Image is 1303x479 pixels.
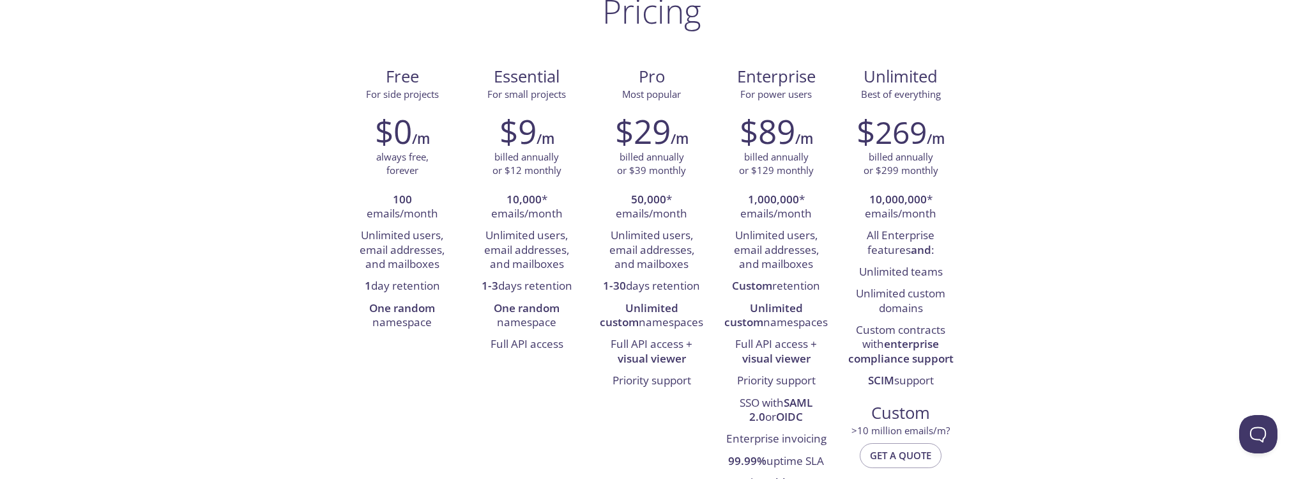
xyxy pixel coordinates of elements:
strong: 1,000,000 [748,192,799,207]
strong: 1-30 [603,278,626,293]
strong: Unlimited custom [724,301,803,329]
strong: enterprise compliance support [848,336,954,365]
li: Unlimited users, email addresses, and mailboxes [474,225,579,276]
strong: SCIM [868,373,894,388]
span: For small projects [487,88,566,100]
strong: 10,000,000 [869,192,927,207]
span: > 10 million emails/m? [851,424,950,437]
p: billed annually or $129 monthly [739,150,814,178]
strong: and [911,242,931,257]
li: * emails/month [848,189,954,226]
iframe: Help Scout Beacon - Open [1239,415,1277,453]
li: Unlimited teams [848,262,954,283]
li: retention [724,276,829,297]
li: Full API access + [724,334,829,370]
li: uptime SLA [724,451,829,473]
strong: visual viewer [618,351,686,366]
p: billed annually or $12 monthly [492,150,561,178]
strong: Unlimited custom [600,301,678,329]
li: days retention [474,276,579,297]
li: Priority support [598,370,704,392]
span: Most popular [622,88,681,100]
li: namespace [349,298,455,334]
strong: 1-3 [482,278,498,293]
h2: $ [857,112,927,150]
strong: 100 [393,192,412,207]
h6: /m [537,128,554,150]
strong: SAML 2.0 [749,395,812,424]
li: days retention [598,276,704,297]
li: * emails/month [474,189,579,226]
li: Full API access + [598,334,704,370]
li: Unlimited users, email addresses, and mailboxes [598,225,704,276]
span: Essential [475,66,579,88]
span: Unlimited [864,65,938,88]
span: Enterprise [724,66,828,88]
li: Unlimited users, email addresses, and mailboxes [349,225,455,276]
strong: 10,000 [507,192,542,207]
span: Pro [599,66,703,88]
li: namespaces [724,298,829,334]
span: Free [350,66,454,88]
span: For side projects [366,88,439,100]
li: emails/month [349,189,455,226]
span: Get a quote [870,447,931,464]
li: * emails/month [598,189,704,226]
strong: One random [369,301,435,315]
span: Best of everything [861,88,941,100]
h2: $89 [740,112,795,150]
li: SSO with or [724,393,829,429]
li: Priority support [724,370,829,392]
li: day retention [349,276,455,297]
button: Get a quote [860,443,941,467]
li: * emails/month [724,189,829,226]
h6: /m [412,128,430,150]
span: For power users [740,88,812,100]
li: Enterprise invoicing [724,428,829,450]
p: always free, forever [376,150,429,178]
p: billed annually or $39 monthly [617,150,686,178]
li: support [848,370,954,392]
span: 269 [875,111,927,153]
li: Custom contracts with [848,320,954,370]
li: Unlimited custom domains [848,283,954,320]
strong: OIDC [776,409,803,424]
h6: /m [795,128,813,150]
strong: 99.99% [728,453,766,468]
h6: /m [671,128,689,150]
li: Unlimited users, email addresses, and mailboxes [724,225,829,276]
strong: visual viewer [742,351,811,366]
li: Full API access [474,334,579,356]
strong: Custom [732,278,772,293]
strong: 1 [365,278,371,293]
p: billed annually or $299 monthly [864,150,938,178]
li: All Enterprise features : [848,225,954,262]
h2: $29 [615,112,671,150]
strong: One random [494,301,560,315]
li: namespace [474,298,579,334]
h2: $0 [375,112,412,150]
li: namespaces [598,298,704,334]
h2: $9 [499,112,537,150]
strong: 50,000 [631,192,666,207]
h6: /m [927,128,945,150]
span: Custom [849,402,953,424]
